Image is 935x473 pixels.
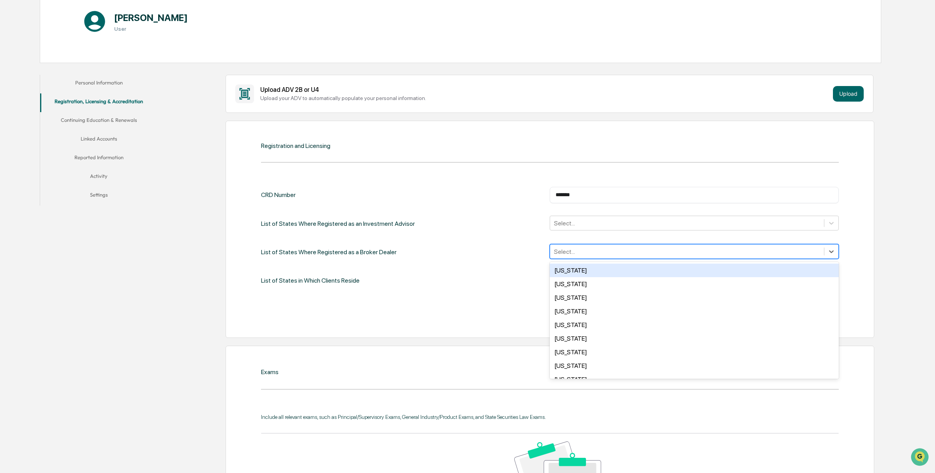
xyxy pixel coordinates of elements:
[5,95,53,109] a: 🖐️Preclearance
[8,59,22,73] img: 1746055101610-c473b297-6a78-478c-a979-82029cc54cd1
[910,447,931,468] iframe: Open customer support
[5,109,52,123] a: 🔎Data Lookup
[550,304,838,318] div: [US_STATE]
[8,113,14,120] div: 🔎
[64,98,97,106] span: Attestations
[114,26,188,32] h3: User
[40,187,157,206] button: Settings
[550,332,838,345] div: [US_STATE]
[40,168,157,187] button: Activity
[550,277,838,291] div: [US_STATE]
[261,368,279,376] div: Exams
[114,12,188,23] h1: [PERSON_NAME]
[261,273,360,288] div: List of States in Which Clients Reside
[261,414,838,420] div: Include all relevant exams, such as Principal/Supervisory Exams, General Industry/Product Exams, ...
[55,131,94,137] a: Powered byPylon
[56,98,63,105] div: 🗄️
[26,67,99,73] div: We're available if you need us!
[16,113,49,120] span: Data Lookup
[261,142,330,149] div: Registration and Licensing
[40,112,157,131] button: Continuing Education & Renewals
[261,244,397,260] div: List of States Where Registered as a Broker Dealer
[40,149,157,168] button: Reported Information
[26,59,128,67] div: Start new chat
[53,95,100,109] a: 🗄️Attestations
[260,95,830,101] div: Upload your ADV to automatically populate your personal information.
[815,367,839,376] div: New
[8,98,14,105] div: 🖐️
[261,187,296,203] div: CRD Number
[550,359,838,373] div: [US_STATE]
[16,98,50,106] span: Preclearance
[260,86,830,93] div: Upload ADV 2B or U4
[40,131,157,149] button: Linked Accounts
[550,318,838,332] div: [US_STATE]
[550,345,838,359] div: [US_STATE]
[40,75,157,206] div: secondary tabs example
[8,16,142,28] p: How can we help?
[833,86,864,102] button: Upload
[550,291,838,304] div: [US_STATE]
[550,264,838,277] div: [US_STATE]
[40,93,157,112] button: Registration, Licensing & Accreditation
[550,373,838,386] div: [US_STATE]
[132,62,142,71] button: Start new chat
[78,132,94,137] span: Pylon
[40,75,157,93] button: Personal Information
[261,216,415,232] div: List of States Where Registered as an Investment Advisor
